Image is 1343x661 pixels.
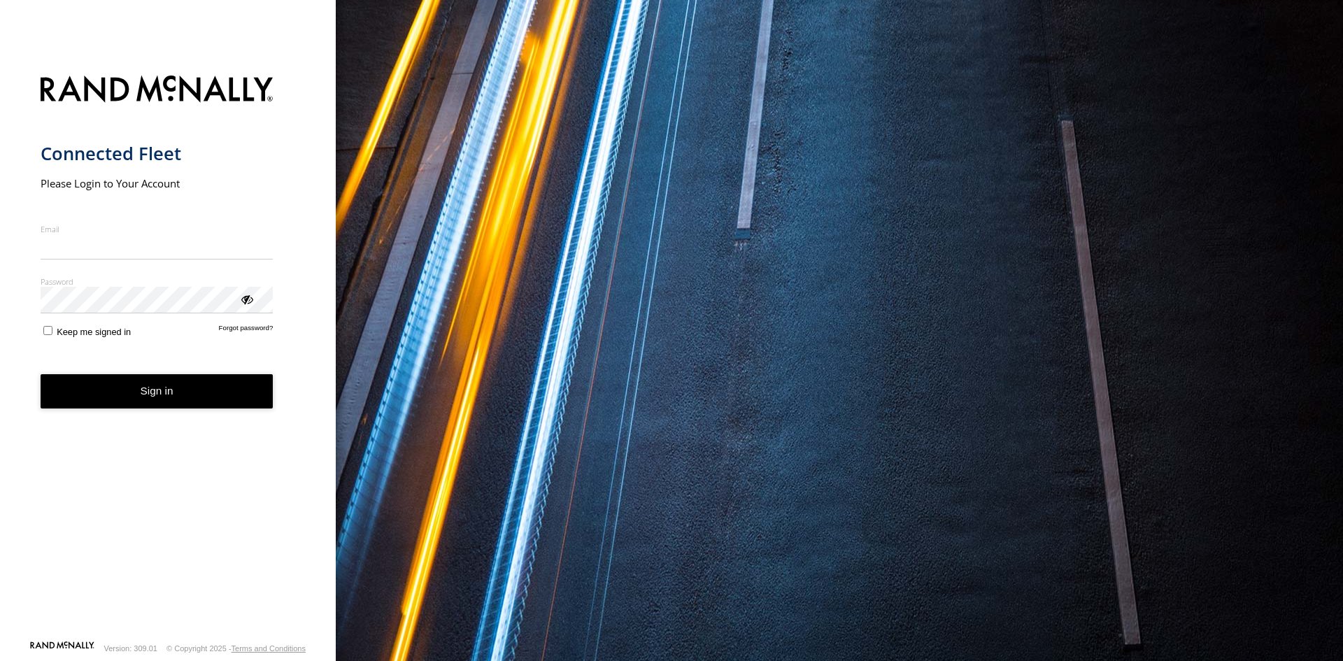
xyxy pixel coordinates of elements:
div: ViewPassword [239,292,253,306]
button: Sign in [41,374,273,408]
label: Password [41,276,273,287]
h1: Connected Fleet [41,142,273,165]
input: Keep me signed in [43,326,52,335]
a: Terms and Conditions [232,644,306,653]
div: © Copyright 2025 - [166,644,306,653]
a: Visit our Website [30,641,94,655]
span: Keep me signed in [57,327,131,337]
a: Forgot password? [219,324,273,337]
form: main [41,67,296,640]
div: Version: 309.01 [104,644,157,653]
label: Email [41,224,273,234]
img: Rand McNally [41,73,273,108]
h2: Please Login to Your Account [41,176,273,190]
